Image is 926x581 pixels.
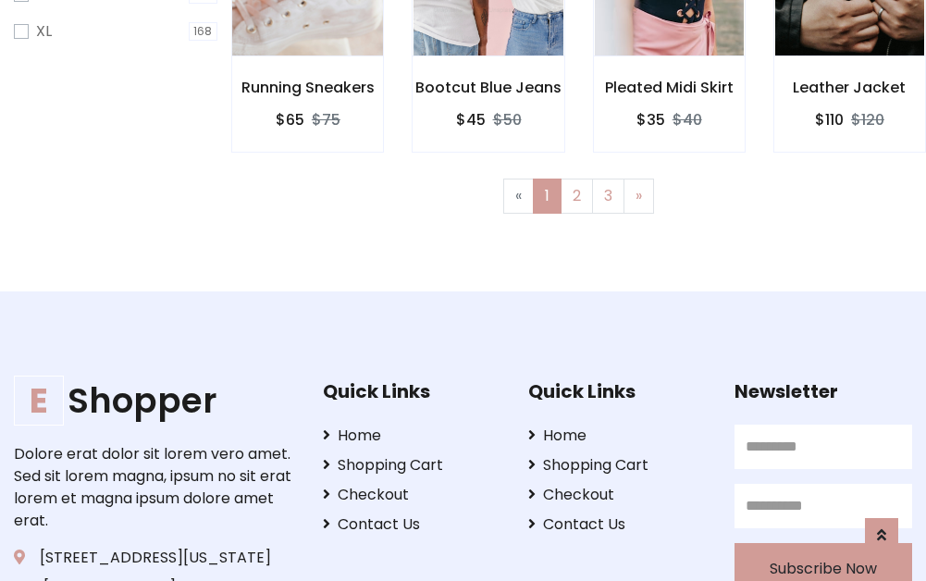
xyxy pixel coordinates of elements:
[189,22,218,41] span: 168
[36,20,52,43] label: XL
[14,380,294,421] a: EShopper
[14,376,64,426] span: E
[592,179,624,214] a: 3
[774,79,925,96] h6: Leather Jacket
[528,513,706,536] a: Contact Us
[413,79,563,96] h6: Bootcut Blue Jeans
[493,109,522,130] del: $50
[594,79,745,96] h6: Pleated Midi Skirt
[323,513,500,536] a: Contact Us
[14,443,294,532] p: Dolore erat dolor sit lorem vero amet. Sed sit lorem magna, ipsum no sit erat lorem et magna ipsu...
[815,111,844,129] h6: $110
[323,380,500,402] h5: Quick Links
[323,425,500,447] a: Home
[636,111,665,129] h6: $35
[323,454,500,476] a: Shopping Cart
[533,179,562,214] a: 1
[14,547,294,569] p: [STREET_ADDRESS][US_STATE]
[528,484,706,506] a: Checkout
[14,380,294,421] h1: Shopper
[528,454,706,476] a: Shopping Cart
[323,484,500,506] a: Checkout
[636,185,642,206] span: »
[735,380,912,402] h5: Newsletter
[851,109,884,130] del: $120
[245,179,912,214] nav: Page navigation
[456,111,486,129] h6: $45
[673,109,702,130] del: $40
[624,179,654,214] a: Next
[232,79,383,96] h6: Running Sneakers
[528,380,706,402] h5: Quick Links
[561,179,593,214] a: 2
[312,109,340,130] del: $75
[528,425,706,447] a: Home
[276,111,304,129] h6: $65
